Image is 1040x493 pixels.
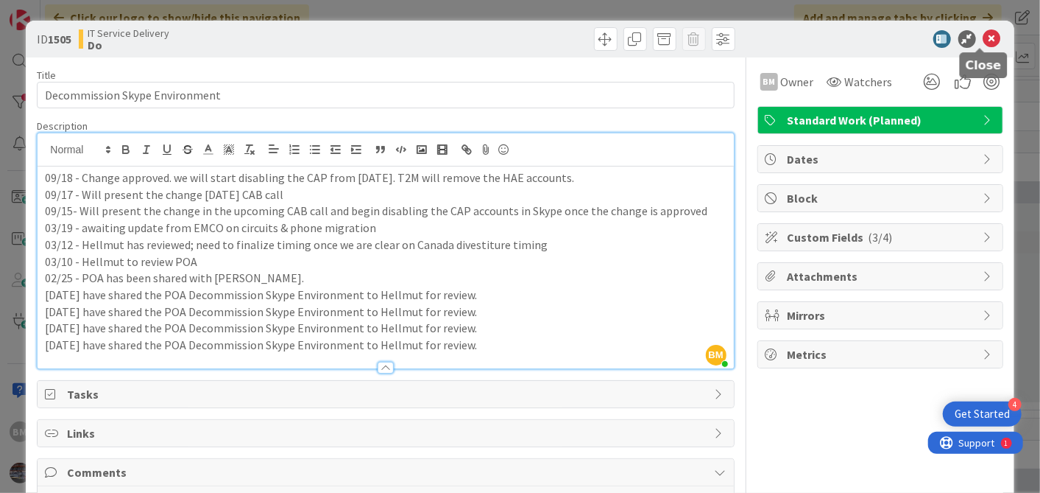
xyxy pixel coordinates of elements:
span: Mirrors [788,307,976,324]
p: 09/15- Will present the change in the upcoming CAB call and begin disabling the CAP accounts in S... [45,203,726,220]
b: Do [88,39,169,51]
div: 1 [77,6,80,18]
div: Get Started [955,407,1010,422]
span: Watchers [845,73,893,91]
div: BM [760,73,778,91]
span: Comments [67,464,707,481]
p: 09/17 - Will present the change [DATE] CAB call [45,186,726,203]
span: ( 3/4 ) [869,230,893,245]
p: [DATE] have shared the POA Decommission Skype Environment to Hellmut for review. [45,304,726,321]
span: Support [31,2,67,20]
b: 1505 [48,32,71,46]
span: ID [37,30,71,48]
span: Links [67,424,707,442]
span: Custom Fields [788,228,976,246]
h5: Close [966,58,1002,72]
span: Dates [788,150,976,168]
span: BM [706,345,726,366]
div: Open Get Started checklist, remaining modules: 4 [943,402,1022,427]
span: Attachments [788,268,976,285]
p: [DATE] have shared the POA Decommission Skype Environment to Hellmut for review. [45,337,726,354]
span: Block [788,189,976,207]
div: 4 [1008,398,1022,411]
span: Tasks [67,385,707,403]
p: [DATE] have shared the POA Decommission Skype Environment to Hellmut for review. [45,320,726,337]
span: Owner [781,73,814,91]
input: type card name here... [37,82,734,108]
p: 03/10 - Hellmut to review POA [45,254,726,270]
p: 02/25 - POA has been shared with [PERSON_NAME]. [45,270,726,287]
p: 03/12 - Hellmut has reviewed; need to finalize timing once we are clear on Canada divestiture timing [45,237,726,254]
span: IT Service Delivery [88,27,169,39]
p: [DATE] have shared the POA Decommission Skype Environment to Hellmut for review. [45,287,726,304]
span: Metrics [788,346,976,363]
label: Title [37,69,56,82]
span: Description [37,119,88,133]
span: Standard Work (Planned) [788,111,976,129]
p: 09/18 - Change approved. we will start disabling the CAP from [DATE]. T2M will remove the HAE acc... [45,169,726,186]
p: 03/19 - awaiting update from EMCO on circuits & phone migration [45,220,726,237]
